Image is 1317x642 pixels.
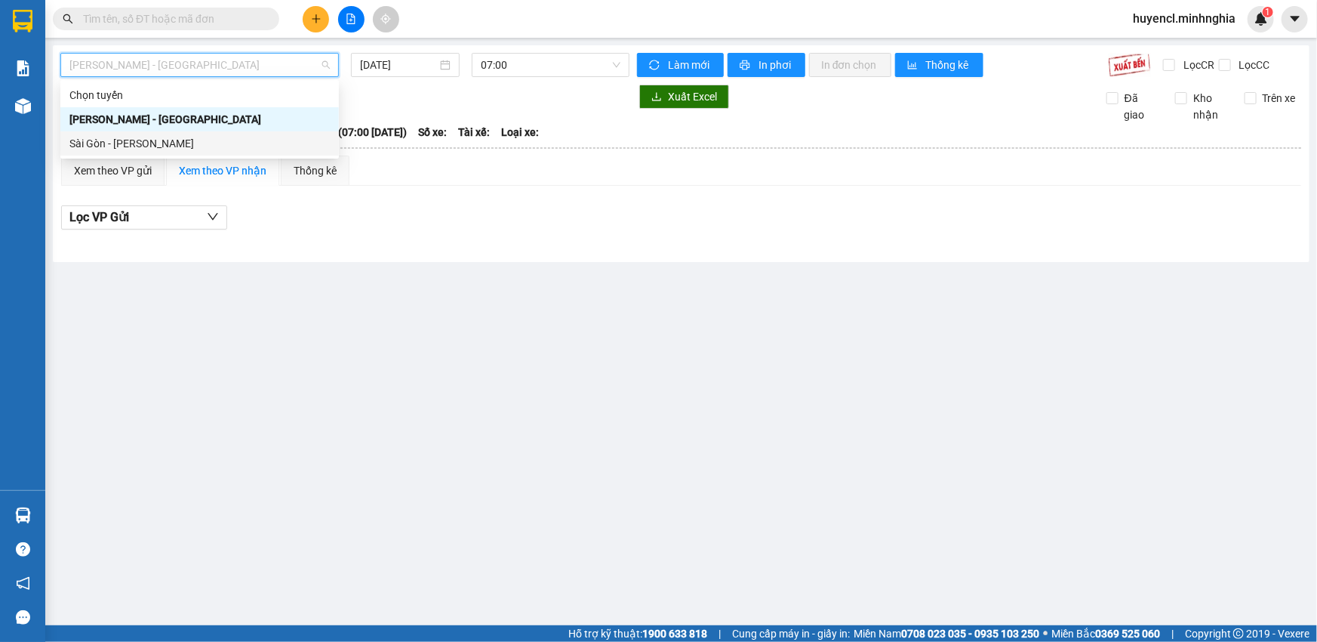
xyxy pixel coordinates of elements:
[74,162,152,179] div: Xem theo VP gửi
[1187,90,1232,123] span: Kho nhận
[69,208,129,227] span: Lọc VP Gửi
[728,53,805,77] button: printerIn phơi
[1288,12,1302,26] span: caret-down
[346,14,356,24] span: file-add
[649,60,662,72] span: sync
[458,124,490,140] span: Tài xế:
[732,625,850,642] span: Cung cấp máy in - giấy in:
[1177,57,1217,73] span: Lọc CR
[1265,7,1270,17] span: 1
[1233,57,1272,73] span: Lọc CC
[60,107,339,131] div: Phan Rí - Sài Gòn
[207,211,219,223] span: down
[642,628,707,640] strong: 1900 633 818
[60,83,339,107] div: Chọn tuyến
[179,162,266,179] div: Xem theo VP nhận
[740,60,752,72] span: printer
[1108,53,1151,77] img: 9k=
[63,14,73,24] span: search
[1095,628,1160,640] strong: 0369 525 060
[16,576,30,591] span: notification
[501,124,539,140] span: Loại xe:
[69,111,330,128] div: [PERSON_NAME] - [GEOGRAPHIC_DATA]
[297,124,407,140] span: Chuyến: (07:00 [DATE])
[69,87,330,103] div: Chọn tuyến
[1051,625,1160,642] span: Miền Bắc
[61,205,227,230] button: Lọc VP Gửi
[568,625,707,642] span: Hỗ trợ kỹ thuật:
[668,57,712,73] span: Làm mới
[901,628,1039,640] strong: 0708 023 035 - 0935 103 250
[69,135,330,152] div: Sài Gòn - [PERSON_NAME]
[13,10,32,32] img: logo-vxr
[639,85,729,109] button: downloadXuất Excel
[637,53,724,77] button: syncLàm mới
[719,625,721,642] span: |
[338,6,365,32] button: file-add
[16,610,30,625] span: message
[1121,9,1248,28] span: huyencl.minhnghia
[481,54,620,76] span: 07:00
[1257,90,1302,106] span: Trên xe
[15,508,31,523] img: warehouse-icon
[895,53,983,77] button: bar-chartThống kê
[360,57,437,73] input: 11/08/2025
[380,14,391,24] span: aim
[1043,631,1048,637] span: ⚪️
[294,162,337,179] div: Thống kê
[1233,628,1244,639] span: copyright
[1254,12,1268,26] img: icon-new-feature
[373,6,399,32] button: aim
[907,60,920,72] span: bar-chart
[83,11,261,27] input: Tìm tên, số ĐT hoặc mã đơn
[15,98,31,114] img: warehouse-icon
[16,542,30,557] span: question-circle
[809,53,891,77] button: In đơn chọn
[1282,6,1308,32] button: caret-down
[1263,7,1273,17] sup: 1
[69,54,330,76] span: Phan Rí - Sài Gòn
[60,131,339,156] div: Sài Gòn - Phan Rí
[1119,90,1164,123] span: Đã giao
[418,124,447,140] span: Số xe:
[311,14,322,24] span: plus
[854,625,1039,642] span: Miền Nam
[1171,625,1174,642] span: |
[15,60,31,76] img: solution-icon
[926,57,971,73] span: Thống kê
[759,57,793,73] span: In phơi
[303,6,329,32] button: plus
